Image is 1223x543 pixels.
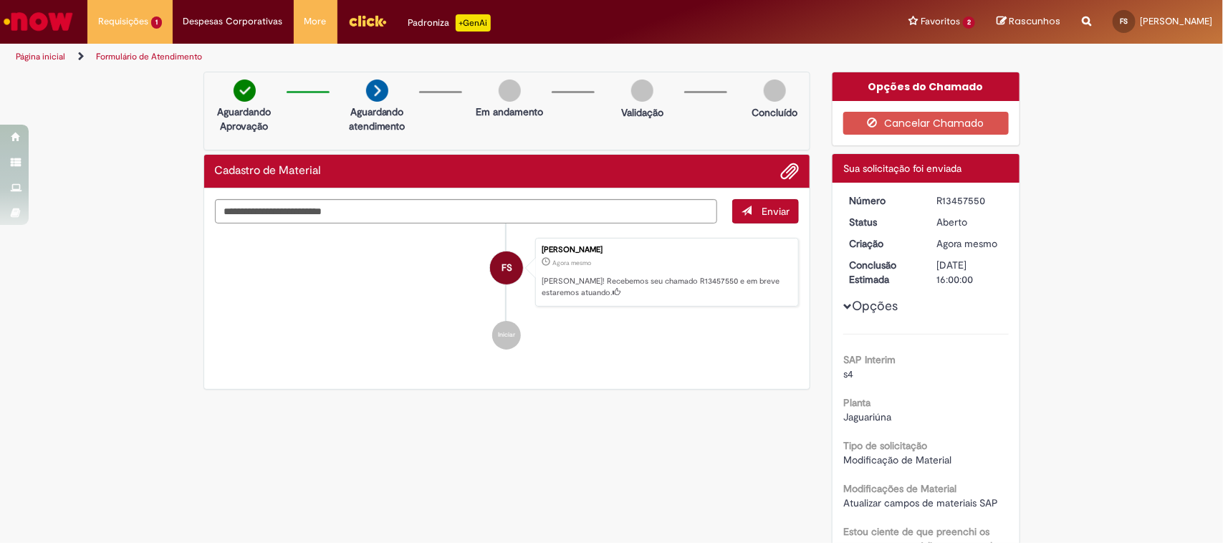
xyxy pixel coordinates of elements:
[542,276,791,298] p: [PERSON_NAME]! Recebemos seu chamado R13457550 e em breve estaremos atuando.
[937,236,1004,251] div: 28/08/2025 12:21:41
[833,72,1020,101] div: Opções do Chamado
[937,258,1004,287] div: [DATE] 16:00:00
[838,215,926,229] dt: Status
[843,396,871,409] b: Planta
[215,224,800,364] ul: Histórico de tíquete
[215,199,718,224] textarea: Digite sua mensagem aqui...
[234,80,256,102] img: check-circle-green.png
[937,193,1004,208] div: R13457550
[499,80,521,102] img: img-circle-grey.png
[342,105,412,133] p: Aguardando atendimento
[843,439,927,452] b: Tipo de solicitação
[490,251,523,284] div: Felipe Pocobello Santos
[151,16,162,29] span: 1
[502,251,512,285] span: FS
[843,496,998,509] span: Atualizar campos de materiais SAP
[304,14,327,29] span: More
[552,259,591,267] time: 28/08/2025 12:21:41
[752,105,797,120] p: Concluído
[11,44,805,70] ul: Trilhas de página
[762,205,790,218] span: Enviar
[1009,14,1060,28] span: Rascunhos
[183,14,283,29] span: Despesas Corporativas
[96,51,202,62] a: Formulário de Atendimento
[542,246,791,254] div: [PERSON_NAME]
[732,199,799,224] button: Enviar
[16,51,65,62] a: Página inicial
[937,215,1004,229] div: Aberto
[408,14,491,32] div: Padroniza
[764,80,786,102] img: img-circle-grey.png
[843,112,1009,135] button: Cancelar Chamado
[348,10,387,32] img: click_logo_yellow_360x200.png
[937,237,998,250] time: 28/08/2025 12:21:41
[631,80,653,102] img: img-circle-grey.png
[780,162,799,181] button: Adicionar anexos
[843,162,961,175] span: Sua solicitação foi enviada
[1,7,75,36] img: ServiceNow
[937,237,998,250] span: Agora mesmo
[621,105,663,120] p: Validação
[552,259,591,267] span: Agora mesmo
[98,14,148,29] span: Requisições
[843,353,896,366] b: SAP Interim
[843,482,956,495] b: Modificações de Material
[476,105,543,119] p: Em andamento
[215,238,800,307] li: Felipe Pocobello Santos
[366,80,388,102] img: arrow-next.png
[963,16,975,29] span: 2
[921,14,960,29] span: Favoritos
[210,105,279,133] p: Aguardando Aprovação
[838,236,926,251] dt: Criação
[215,165,322,178] h2: Cadastro de Material Histórico de tíquete
[843,453,951,466] span: Modificação de Material
[838,258,926,287] dt: Conclusão Estimada
[997,15,1060,29] a: Rascunhos
[1140,15,1212,27] span: [PERSON_NAME]
[843,410,891,423] span: Jaguariúna
[456,14,491,32] p: +GenAi
[843,367,853,380] span: s4
[838,193,926,208] dt: Número
[1121,16,1128,26] span: FS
